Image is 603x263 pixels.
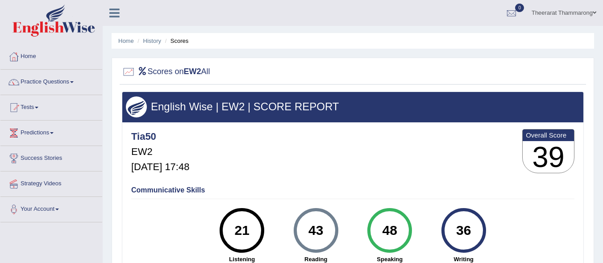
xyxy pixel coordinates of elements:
[131,146,189,157] h5: EW2
[131,131,189,142] h4: Tia50
[131,186,574,194] h4: Communicative Skills
[0,197,102,219] a: Your Account
[0,70,102,92] a: Practice Questions
[226,212,258,249] div: 21
[299,212,332,249] div: 43
[0,44,102,67] a: Home
[447,212,480,249] div: 36
[163,37,189,45] li: Scores
[126,96,147,117] img: wings.png
[143,38,161,44] a: History
[118,38,134,44] a: Home
[374,212,406,249] div: 48
[0,121,102,143] a: Predictions
[126,101,580,113] h3: English Wise | EW2 | SCORE REPORT
[0,171,102,194] a: Strategy Videos
[184,67,201,76] b: EW2
[523,141,574,173] h3: 39
[131,162,189,172] h5: [DATE] 17:48
[0,95,102,117] a: Tests
[0,146,102,168] a: Success Stories
[515,4,524,12] span: 0
[526,131,571,139] b: Overall Score
[122,65,210,79] h2: Scores on All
